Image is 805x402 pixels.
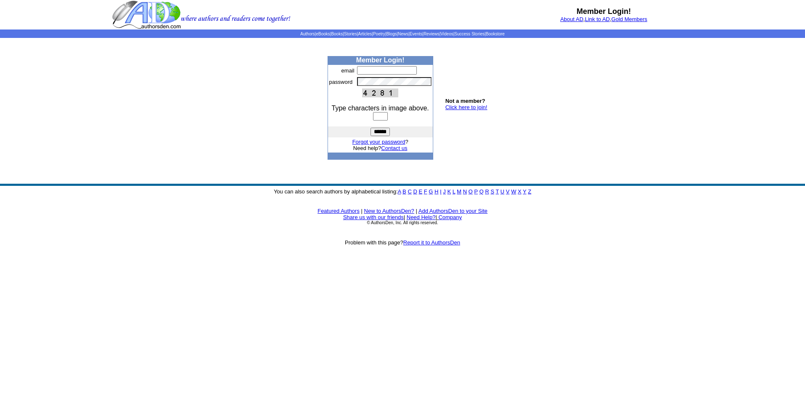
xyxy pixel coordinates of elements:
[345,239,460,246] font: Problem with this page?
[352,139,405,145] a: Forgot your password
[469,188,473,195] a: O
[343,214,404,220] a: Share us with our friends
[352,139,408,145] font: ?
[356,56,405,64] b: Member Login!
[329,79,353,85] font: password
[300,32,315,36] a: Authors
[341,67,355,74] font: email
[474,188,477,195] a: P
[317,208,360,214] a: Featured Authors
[410,32,423,36] a: Events
[398,32,408,36] a: News
[485,188,489,195] a: R
[316,32,330,36] a: eBooks
[413,188,417,195] a: D
[418,188,422,195] a: E
[479,188,483,195] a: Q
[611,16,647,22] a: Gold Members
[447,188,451,195] a: K
[398,188,401,195] a: A
[367,220,438,225] font: © AuthorsDen, Inc. All rights reserved.
[274,188,531,195] font: You can also search authors by alphabetical listing:
[577,7,631,16] b: Member Login!
[440,188,442,195] a: I
[560,16,584,22] a: About AD
[434,188,438,195] a: H
[424,188,427,195] a: F
[332,105,429,112] font: Type characters in image above.
[523,188,526,195] a: Y
[386,32,397,36] a: Blogs
[361,208,363,214] font: |
[402,188,406,195] a: B
[560,16,648,22] font: , ,
[496,188,499,195] a: T
[506,188,510,195] a: V
[440,32,453,36] a: Videos
[445,104,488,110] a: Click here to join!
[438,214,462,220] a: Company
[381,145,407,151] a: Contact us
[358,32,372,36] a: Articles
[373,32,385,36] a: Poetry
[528,188,531,195] a: Z
[435,214,462,220] font: |
[463,188,467,195] a: N
[490,188,494,195] a: S
[404,214,405,220] font: |
[445,98,485,104] b: Not a member?
[407,214,436,220] a: Need Help?
[585,16,610,22] a: Link to AD
[454,32,485,36] a: Success Stories
[501,188,504,195] a: U
[453,188,456,195] a: L
[344,32,357,36] a: Stories
[486,32,505,36] a: Bookstore
[511,188,516,195] a: W
[300,32,504,36] span: | | | | | | | | | | | |
[353,145,408,151] font: Need help?
[457,188,461,195] a: M
[416,208,417,214] font: |
[443,188,446,195] a: J
[424,32,440,36] a: Reviews
[408,188,411,195] a: C
[518,188,522,195] a: X
[429,188,433,195] a: G
[403,239,460,246] a: Report it to AuthorsDen
[418,208,488,214] a: Add AuthorsDen to your Site
[362,88,398,97] img: This Is CAPTCHA Image
[364,208,414,214] a: New to AuthorsDen?
[331,32,343,36] a: Books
